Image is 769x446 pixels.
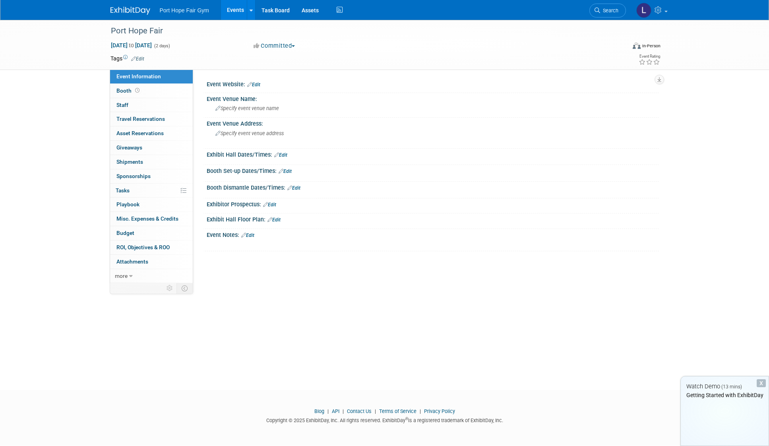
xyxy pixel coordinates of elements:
a: Edit [131,56,144,62]
div: Event Format [579,41,661,53]
span: | [341,408,346,414]
a: API [332,408,339,414]
a: Edit [247,82,260,87]
div: Exhibit Hall Dates/Times: [207,149,659,159]
a: Misc. Expenses & Credits [110,212,193,226]
div: In-Person [642,43,661,49]
td: Tags [110,54,144,62]
span: | [418,408,423,414]
span: Attachments [116,258,148,265]
span: (2 days) [153,43,170,48]
span: to [128,42,135,48]
div: Dismiss [757,379,766,387]
span: Booth [116,87,141,94]
a: Staff [110,98,193,112]
span: Staff [116,102,128,108]
span: ROI, Objectives & ROO [116,244,170,250]
a: Tasks [110,184,193,198]
span: Budget [116,230,134,236]
div: Event Notes: [207,229,659,239]
a: Edit [274,152,287,158]
div: Exhibit Hall Floor Plan: [207,213,659,224]
span: | [325,408,331,414]
span: (13 mins) [721,384,742,390]
div: Booth Set-up Dates/Times: [207,165,659,175]
div: Port Hope Fair [108,24,614,38]
td: Toggle Event Tabs [176,283,193,293]
a: Edit [287,185,300,191]
a: Travel Reservations [110,112,193,126]
a: Edit [241,233,254,238]
span: Search [600,8,618,14]
span: Sponsorships [116,173,151,179]
a: Booth [110,84,193,98]
sup: ® [405,417,408,421]
a: Shipments [110,155,193,169]
a: ROI, Objectives & ROO [110,240,193,254]
a: Sponsorships [110,169,193,183]
span: Specify event venue name [215,105,279,111]
div: Booth Dismantle Dates/Times: [207,182,659,192]
span: Booth not reserved yet [134,87,141,93]
img: ExhibitDay [110,7,150,15]
span: Specify event venue address [215,130,284,136]
a: Terms of Service [379,408,416,414]
a: Budget [110,226,193,240]
span: | [373,408,378,414]
a: Edit [263,202,276,207]
span: [DATE] [DATE] [110,42,152,49]
div: Watch Demo [681,382,769,391]
div: Event Rating [639,54,660,58]
span: Travel Reservations [116,116,165,122]
span: Playbook [116,201,139,207]
a: Asset Reservations [110,126,193,140]
span: Asset Reservations [116,130,164,136]
a: Playbook [110,198,193,211]
span: more [115,273,128,279]
a: Event Information [110,70,193,83]
a: Attachments [110,255,193,269]
a: Blog [314,408,324,414]
button: Committed [251,42,298,50]
span: Shipments [116,159,143,165]
div: Getting Started with ExhibitDay [681,391,769,399]
span: Misc. Expenses & Credits [116,215,178,222]
img: Linda Armstrong [636,3,651,18]
div: Event Website: [207,78,659,89]
a: more [110,269,193,283]
a: Privacy Policy [424,408,455,414]
a: Giveaways [110,141,193,155]
div: Event Venue Address: [207,118,659,128]
td: Personalize Event Tab Strip [163,283,177,293]
img: Format-Inperson.png [633,43,641,49]
div: Exhibitor Prospectus: [207,198,659,209]
a: Contact Us [347,408,372,414]
span: Tasks [116,187,130,194]
a: Edit [267,217,281,223]
a: Edit [279,169,292,174]
span: Event Information [116,73,161,80]
span: Giveaways [116,144,142,151]
a: Search [589,4,626,17]
div: Event Venue Name: [207,93,659,103]
span: Port Hope Fair Gym [160,7,209,14]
